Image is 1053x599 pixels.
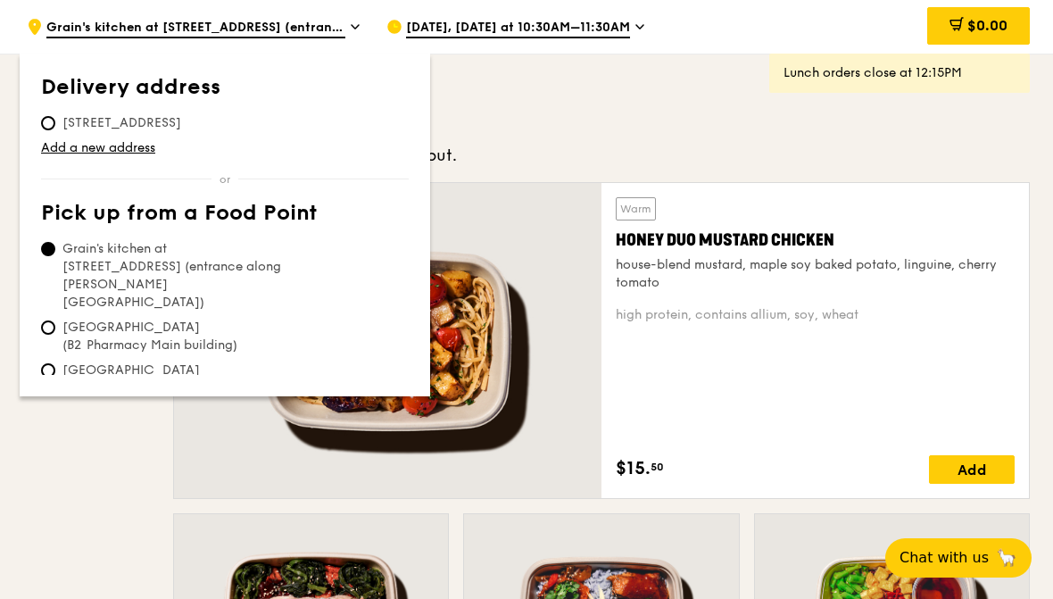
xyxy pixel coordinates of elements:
span: $0.00 [967,17,1007,34]
th: Delivery address [41,75,409,107]
input: [GEOGRAPHIC_DATA] (Level 1 [PERSON_NAME] block drop-off point) [41,363,55,378]
div: Warm [616,197,656,220]
div: high protein, contains allium, soy, wheat [616,306,1015,324]
div: Lunch orders close at 12:15PM [784,64,1016,82]
span: [GEOGRAPHIC_DATA] (B2 Pharmacy Main building) [41,319,307,354]
input: Grain's kitchen at [STREET_ADDRESS] (entrance along [PERSON_NAME][GEOGRAPHIC_DATA]) [41,242,55,256]
span: [STREET_ADDRESS] [41,114,203,132]
input: [GEOGRAPHIC_DATA] (B2 Pharmacy Main building) [41,320,55,335]
div: Add [929,455,1015,484]
span: Grain's kitchen at [STREET_ADDRESS] (entrance along [PERSON_NAME][GEOGRAPHIC_DATA]) [46,19,345,38]
div: Meals you can enjoy day in day out. [173,143,1030,168]
span: 50 [651,460,664,474]
input: [STREET_ADDRESS] [41,116,55,130]
a: Add a new address [41,139,409,157]
span: [DATE], [DATE] at 10:30AM–11:30AM [406,19,630,38]
button: Chat with us🦙 [885,538,1032,578]
div: house-blend mustard, maple soy baked potato, linguine, cherry tomato [616,256,1015,292]
span: [GEOGRAPHIC_DATA] (Level 1 [PERSON_NAME] block drop-off point) [41,362,307,415]
span: Grain's kitchen at [STREET_ADDRESS] (entrance along [PERSON_NAME][GEOGRAPHIC_DATA]) [41,240,307,312]
span: 🦙 [996,547,1017,569]
h3: Regulars [173,107,1030,139]
th: Pick up from a Food Point [41,201,409,233]
span: Chat with us [900,547,989,569]
span: $15. [616,455,651,482]
div: Honey Duo Mustard Chicken [616,228,1015,253]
